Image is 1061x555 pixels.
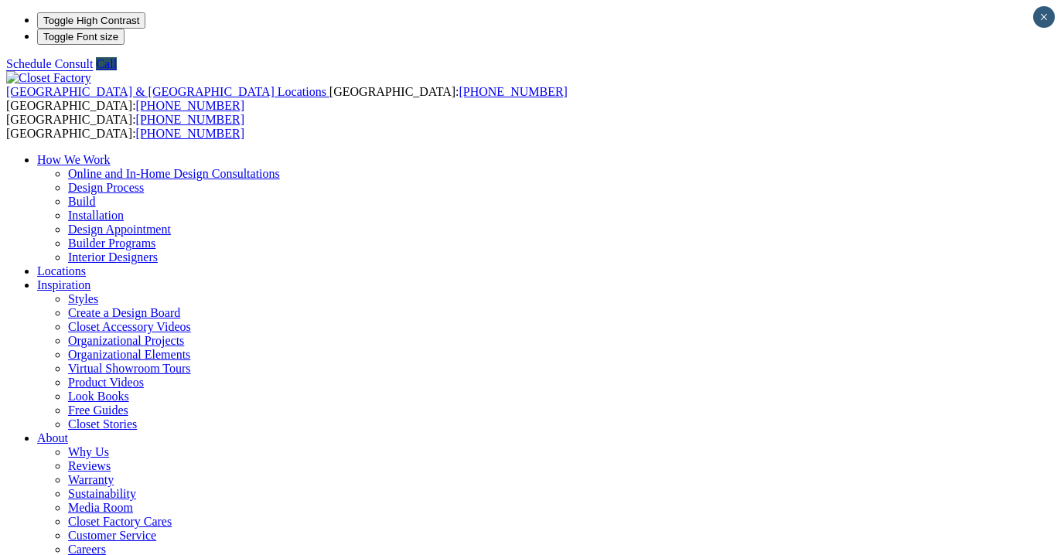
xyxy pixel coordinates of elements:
[6,71,91,85] img: Closet Factory
[68,473,114,486] a: Warranty
[37,12,145,29] button: Toggle High Contrast
[6,85,568,112] span: [GEOGRAPHIC_DATA]: [GEOGRAPHIC_DATA]:
[68,167,280,180] a: Online and In-Home Design Consultations
[96,57,117,70] a: Call
[6,113,244,140] span: [GEOGRAPHIC_DATA]: [GEOGRAPHIC_DATA]:
[37,29,125,45] button: Toggle Font size
[68,403,128,417] a: Free Guides
[68,515,172,528] a: Closet Factory Cares
[68,501,133,514] a: Media Room
[68,181,144,194] a: Design Process
[68,445,109,458] a: Why Us
[68,459,111,472] a: Reviews
[6,57,93,70] a: Schedule Consult
[68,334,184,347] a: Organizational Projects
[43,31,118,43] span: Toggle Font size
[37,431,68,444] a: About
[68,195,96,208] a: Build
[68,320,191,333] a: Closet Accessory Videos
[68,487,136,500] a: Sustainability
[68,417,137,431] a: Closet Stories
[68,250,158,264] a: Interior Designers
[37,153,111,166] a: How We Work
[68,237,155,250] a: Builder Programs
[68,306,180,319] a: Create a Design Board
[68,376,144,389] a: Product Videos
[68,223,171,236] a: Design Appointment
[68,390,129,403] a: Look Books
[136,99,244,112] a: [PHONE_NUMBER]
[68,362,191,375] a: Virtual Showroom Tours
[37,264,86,277] a: Locations
[1033,6,1055,28] button: Close
[136,127,244,140] a: [PHONE_NUMBER]
[37,278,90,291] a: Inspiration
[459,85,567,98] a: [PHONE_NUMBER]
[68,292,98,305] a: Styles
[6,85,326,98] span: [GEOGRAPHIC_DATA] & [GEOGRAPHIC_DATA] Locations
[68,209,124,222] a: Installation
[43,15,139,26] span: Toggle High Contrast
[136,113,244,126] a: [PHONE_NUMBER]
[68,529,156,542] a: Customer Service
[6,85,329,98] a: [GEOGRAPHIC_DATA] & [GEOGRAPHIC_DATA] Locations
[68,348,190,361] a: Organizational Elements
